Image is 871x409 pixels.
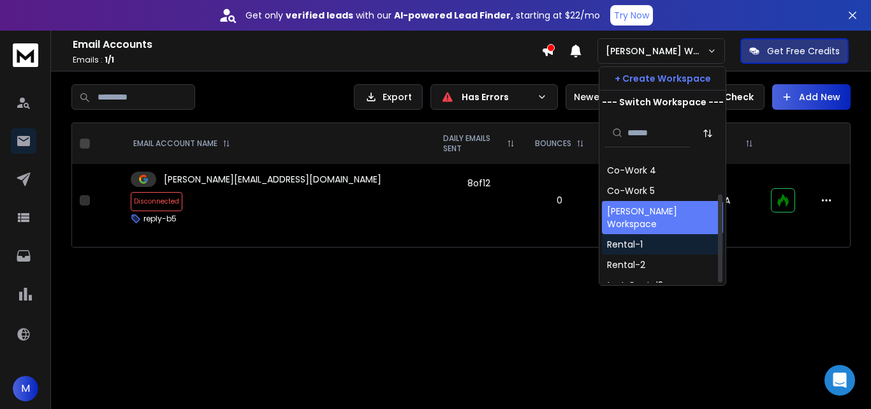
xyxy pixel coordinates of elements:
[164,173,381,186] p: [PERSON_NAME][EMAIL_ADDRESS][DOMAIN_NAME]
[610,5,653,26] button: Try Now
[824,365,855,396] div: Open Intercom Messenger
[532,194,587,207] p: 0
[394,9,513,22] strong: AI-powered Lead Finder,
[606,45,707,57] p: [PERSON_NAME] Workspace
[462,91,532,103] p: Has Errors
[13,376,38,401] button: M
[614,9,649,22] p: Try Now
[73,37,541,52] h1: Email Accounts
[607,258,645,271] div: Rental-2
[602,96,724,108] p: --- Switch Workspace ---
[740,38,849,64] button: Get Free Credits
[535,138,571,149] p: BOUNCES
[566,84,648,110] button: Newest
[443,133,501,154] p: DAILY EMAILS SENT
[607,279,663,292] div: test-Rental3
[467,177,490,190] div: 8 of 12
[143,214,177,224] p: reply-b5
[607,238,643,251] div: Rental-1
[73,55,541,65] p: Emails :
[695,121,721,146] button: Sort by Sort A-Z
[286,9,353,22] strong: verified leads
[131,192,182,211] span: Disconnected
[772,84,851,110] button: Add New
[607,164,656,177] div: Co-Work 4
[354,84,423,110] button: Export
[105,54,114,65] span: 1 / 1
[245,9,600,22] p: Get only with our starting at $22/mo
[607,205,718,230] div: [PERSON_NAME] Workspace
[607,184,655,197] div: Co-Work 5
[133,138,230,149] div: EMAIL ACCOUNT NAME
[767,45,840,57] p: Get Free Credits
[13,43,38,67] img: logo
[594,164,682,237] td: 6
[615,72,711,85] p: + Create Workspace
[599,67,726,90] button: + Create Workspace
